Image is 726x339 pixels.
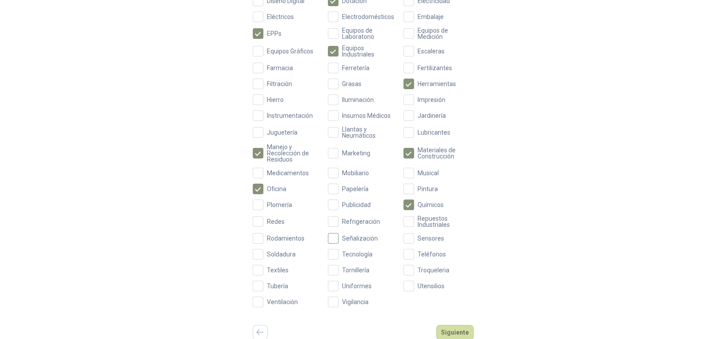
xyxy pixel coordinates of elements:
span: Farmacia [263,65,296,71]
span: Químicos [414,202,447,208]
span: Vigilancia [338,299,372,305]
span: Marketing [338,150,374,156]
span: Hierro [263,97,287,103]
span: Grasas [338,81,365,87]
span: Teléfonos [414,251,449,257]
span: Insumos Médicos [338,113,394,119]
span: Publicidad [338,202,374,208]
span: Tubería [263,283,292,289]
span: Juguetería [263,129,301,136]
span: Plomería [263,202,296,208]
span: Electrodomésticos [338,14,398,20]
span: Eléctricos [263,14,297,20]
span: Equipos de Laboratorio [338,27,398,40]
span: Papelería [338,186,372,192]
span: Soldadura [263,251,299,257]
span: Señalización [338,235,381,241]
span: Jardinería [414,113,449,119]
span: Utensilios [414,283,448,289]
span: Instrumentación [263,113,316,119]
span: Oficina [263,186,290,192]
span: Lubricantes [414,129,454,136]
span: Ventilación [263,299,301,305]
span: Medicamentos [263,170,312,176]
span: Ferretería [338,65,373,71]
span: Repuestos Industriales [414,215,474,228]
span: Refrigeración [338,218,384,225]
span: EPPs [263,30,285,37]
span: Fertilizantes [414,65,456,71]
span: Filtración [263,81,296,87]
span: Redes [263,218,288,225]
span: Sensores [414,235,448,241]
span: Equipos de Medición [414,27,474,40]
span: Materiales de Construcción [414,147,474,159]
span: Manejo y Recolección de Residuos [263,144,323,162]
span: Textiles [263,267,292,273]
span: Llantas y Neumáticos [338,126,398,139]
span: Rodamientos [263,235,308,241]
span: Embalaje [414,14,447,20]
span: Impresión [414,97,449,103]
span: Herramientas [414,81,460,87]
span: Equipos Gráficos [263,48,317,54]
span: Equipos Industriales [338,45,398,57]
span: Escaleras [414,48,448,54]
span: Musical [414,170,442,176]
span: Iluminación [338,97,377,103]
span: Tornillería [338,267,373,273]
span: Pintura [414,186,441,192]
span: Uniformes [338,283,375,289]
span: Mobiliario [338,170,373,176]
span: Troqueleria [414,267,453,273]
span: Tecnología [338,251,376,257]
